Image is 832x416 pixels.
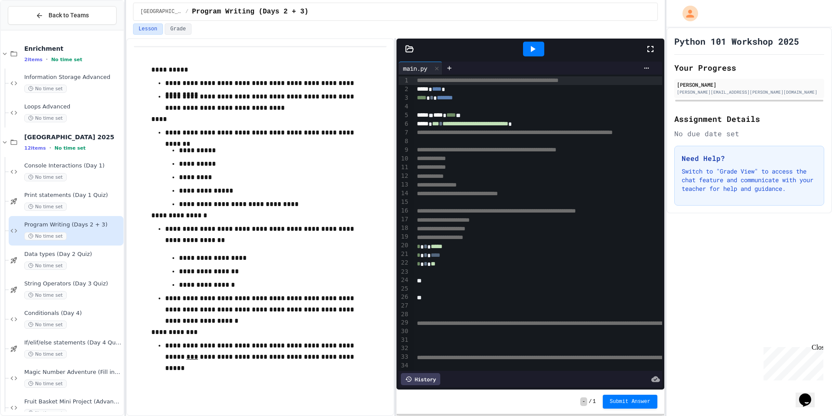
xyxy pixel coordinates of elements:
[399,102,409,111] div: 4
[24,232,67,240] span: No time set
[399,293,409,301] div: 26
[674,128,824,139] div: No due date set
[24,291,67,299] span: No time set
[24,262,67,270] span: No time set
[682,167,817,193] p: Switch to "Grade View" to access the chat feature and communicate with your teacher for help and ...
[674,62,824,74] h2: Your Progress
[399,189,409,198] div: 14
[399,198,409,206] div: 15
[610,398,650,405] span: Submit Answer
[399,250,409,259] div: 21
[399,206,409,215] div: 16
[24,192,122,199] span: Print statements (Day 1 Quiz)
[399,137,409,146] div: 8
[24,114,67,122] span: No time set
[51,57,82,62] span: No time set
[399,259,409,267] div: 22
[399,128,409,137] div: 7
[140,8,182,15] span: Bernards Township Library 2025
[399,172,409,180] div: 12
[399,180,409,189] div: 13
[401,373,440,385] div: History
[185,8,188,15] span: /
[677,89,822,95] div: [PERSON_NAME][EMAIL_ADDRESS][PERSON_NAME][DOMAIN_NAME]
[24,173,67,181] span: No time set
[399,370,409,379] div: 35
[399,344,409,353] div: 32
[24,280,122,288] span: String Operators (Day 3 Quiz)
[24,57,42,62] span: 2 items
[165,23,192,35] button: Grade
[399,301,409,310] div: 27
[399,85,409,94] div: 2
[399,224,409,233] div: 18
[399,268,409,276] div: 23
[796,381,823,407] iframe: chat widget
[8,6,117,25] button: Back to Teams
[3,3,60,55] div: Chat with us now!Close
[399,233,409,241] div: 19
[603,395,657,409] button: Submit Answer
[399,361,409,370] div: 34
[399,154,409,163] div: 10
[24,74,122,81] span: Information Storage Advanced
[24,310,122,317] span: Conditionals (Day 4)
[24,321,67,329] span: No time set
[399,215,409,224] div: 17
[682,153,817,164] h3: Need Help?
[399,241,409,250] div: 20
[593,398,596,405] span: 1
[24,162,122,170] span: Console Interactions (Day 1)
[24,221,122,229] span: Program Writing (Days 2 + 3)
[24,369,122,376] span: Magic Number Adventure (Fill in the Blank)
[24,45,122,52] span: Enrichment
[399,76,409,85] div: 1
[589,398,592,405] span: /
[49,144,51,151] span: •
[674,35,799,47] h1: Python 101 Workshop 2025
[399,64,432,73] div: main.py
[399,146,409,154] div: 9
[49,11,89,20] span: Back to Teams
[399,94,409,102] div: 3
[24,251,122,258] span: Data types (Day 2 Quiz)
[399,276,409,285] div: 24
[399,336,409,344] div: 31
[46,56,48,63] span: •
[673,3,700,23] div: My Account
[24,380,67,388] span: No time set
[24,85,67,93] span: No time set
[677,81,822,88] div: [PERSON_NAME]
[399,353,409,361] div: 33
[192,7,309,17] span: Program Writing (Days 2 + 3)
[24,203,67,211] span: No time set
[24,350,67,358] span: No time set
[399,318,409,327] div: 29
[399,163,409,172] div: 11
[399,327,409,336] div: 30
[399,310,409,319] div: 28
[133,23,163,35] button: Lesson
[24,339,122,347] span: If/elif/else statements (Day 4 Quiz)
[580,397,587,406] span: -
[24,133,122,141] span: [GEOGRAPHIC_DATA] 2025
[399,62,442,75] div: main.py
[399,285,409,293] div: 25
[24,145,46,151] span: 12 items
[399,111,409,120] div: 5
[760,344,823,380] iframe: chat widget
[55,145,86,151] span: No time set
[399,120,409,128] div: 6
[674,113,824,125] h2: Assignment Details
[24,398,122,406] span: Fruit Basket Mini Project (Advanced)
[24,103,122,111] span: Loops Advanced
